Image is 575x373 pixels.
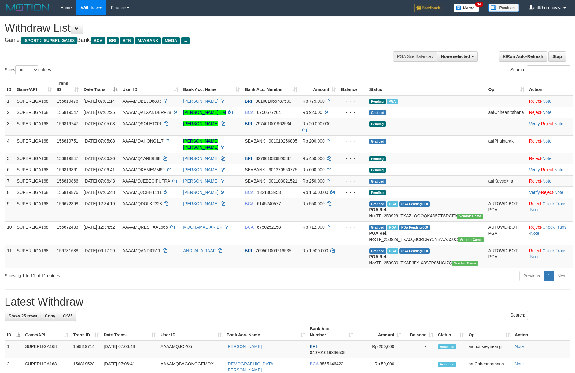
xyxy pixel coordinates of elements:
[486,135,527,153] td: aafPhalnarak
[486,175,527,186] td: aafKaysokna
[245,225,253,230] span: BCA
[554,121,563,126] a: Note
[527,221,573,245] td: · ·
[122,121,162,126] span: AAAAMQSOLET001
[486,221,527,245] td: AUTOWD-BOT-PGA
[5,245,14,268] td: 11
[41,311,59,321] a: Copy
[393,51,437,62] div: PGA Site Balance /
[527,245,573,268] td: · ·
[181,37,190,44] span: ...
[14,135,54,153] td: SUPERLIGA168
[369,231,388,242] b: PGA Ref. No:
[341,189,364,195] div: - - -
[527,186,573,198] td: · ·
[302,139,324,143] span: Rp 200.000
[510,65,570,74] label: Search:
[57,248,78,253] span: 156731688
[5,153,14,164] td: 5
[21,37,77,44] span: ISPORT > SUPERLIGA168
[5,22,377,34] h1: Withdraw List
[122,167,164,172] span: AAAAMQKEMEMM69
[57,139,78,143] span: 156819751
[245,201,253,206] span: BCA
[510,311,570,320] label: Search:
[302,179,324,183] span: Rp 250.000
[57,225,78,230] span: 156672433
[101,341,158,358] td: [DATE] 07:06:48
[541,121,553,126] a: Reject
[256,248,291,253] span: Copy 769501009716535 to clipboard
[257,225,281,230] span: Copy 6750252158 to clipboard
[554,271,570,281] a: Next
[14,198,54,221] td: SUPERLIGA168
[120,37,134,44] span: BTN
[302,190,328,195] span: Rp 1.600.000
[302,110,322,115] span: Rp 92.000
[57,110,78,115] span: 156819547
[14,221,54,245] td: SUPERLIGA168
[530,231,540,236] a: Note
[542,225,566,230] a: Check Trans
[310,361,319,366] span: BCA
[256,156,291,161] span: Copy 327901036829537 to clipboard
[5,164,14,175] td: 6
[554,167,563,172] a: Note
[369,225,386,230] span: Grabbed
[57,179,78,183] span: 156819866
[457,214,483,219] span: Vendor URL: https://trx31.1velocity.biz
[183,225,222,230] a: MOCHAMAD ARIEF
[542,179,551,183] a: Note
[369,179,386,184] span: Grabbed
[369,248,386,254] span: Grabbed
[404,323,436,341] th: Balance: activate to sort column ascending
[542,156,551,161] a: Note
[527,175,573,186] td: ·
[529,156,541,161] a: Reject
[302,201,324,206] span: Rp 550.000
[310,350,346,355] span: Copy 040701016866505 to clipboard
[466,341,512,358] td: aafhonsreyneang
[341,109,364,115] div: - - -
[475,2,483,7] span: 34
[527,198,573,221] td: · ·
[5,323,23,341] th: ID: activate to sort column descending
[158,341,224,358] td: AAAAMQJOY05
[458,237,484,242] span: Vendor URL: https://trx31.1velocity.biz
[367,245,486,268] td: TF_250930_TXAEJFYIX8SZP86HGI7Q
[14,78,54,95] th: Game/API: activate to sort column ascending
[91,37,105,44] span: BCA
[542,110,551,115] a: Note
[257,201,281,206] span: Copy 6145240577 to clipboard
[122,201,162,206] span: AAAAMQDOIIK2323
[245,156,252,161] span: BRI
[183,156,218,161] a: [PERSON_NAME]
[527,153,573,164] td: ·
[23,323,71,341] th: Game/API: activate to sort column ascending
[399,225,430,230] span: PGA Pending
[227,361,275,372] a: [DEMOGRAPHIC_DATA][PERSON_NAME]
[122,190,162,195] span: AAAAMQJOHH1111
[181,78,242,95] th: Bank Acc. Name: activate to sort column ascending
[529,139,541,143] a: Reject
[544,271,554,281] a: 1
[527,164,573,175] td: · ·
[369,201,386,207] span: Grabbed
[387,248,398,254] span: Marked by aafromsomean
[183,99,218,103] a: [PERSON_NAME]
[227,344,262,349] a: [PERSON_NAME]
[14,153,54,164] td: SUPERLIGA168
[486,198,527,221] td: AUTOWD-BOT-PGA
[245,190,253,195] span: BCA
[529,167,540,172] a: Verify
[269,179,297,183] span: Copy 901103021521 to clipboard
[529,201,541,206] a: Reject
[57,201,78,206] span: 156672398
[257,190,281,195] span: Copy 1321363453 to clipboard
[438,362,456,367] span: Accepted
[245,179,265,183] span: SEABANK
[101,323,158,341] th: Date Trans.: activate to sort column ascending
[529,248,541,253] a: Reject
[183,167,218,172] a: [PERSON_NAME]
[437,51,478,62] button: None selected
